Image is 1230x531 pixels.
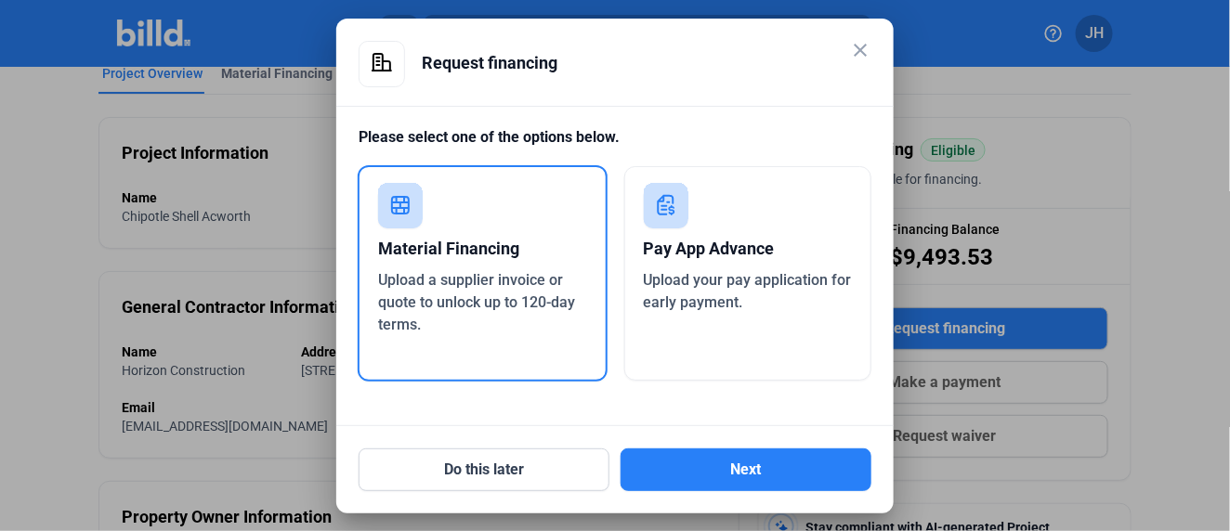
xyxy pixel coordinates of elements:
div: Material Financing [378,228,587,269]
span: Upload your pay application for early payment. [644,271,852,311]
div: Please select one of the options below. [359,126,871,166]
div: Request financing [422,41,871,85]
div: Pay App Advance [644,228,853,269]
button: Do this later [359,448,609,491]
button: Next [621,448,871,491]
mat-icon: close [849,39,871,61]
span: Upload a supplier invoice or quote to unlock up to 120-day terms. [378,271,575,333]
